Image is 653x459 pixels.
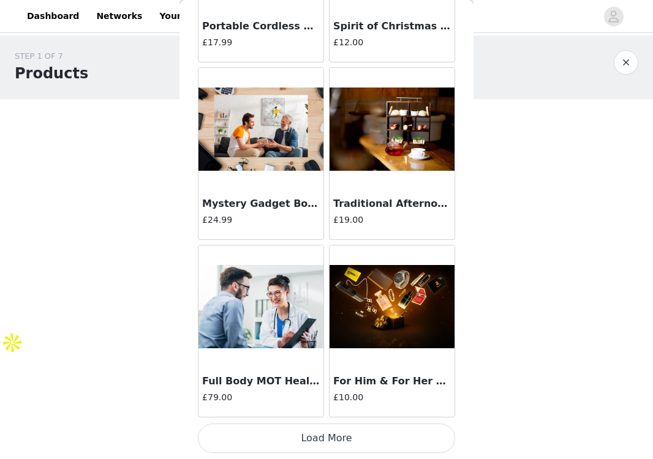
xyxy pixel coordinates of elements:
h3: Full Body MOT Health Check ([DATE]) [202,374,320,389]
h3: Spirit of Christmas Fair 2025 Ticket - [GEOGRAPHIC_DATA] ([DATE]) [333,19,451,34]
img: For Him & For Her Mystery Deal (1 Oct) [330,265,455,349]
img: Mystery Gadget Box (1 Oct) [198,88,323,171]
a: Your Links [152,2,217,30]
h3: Portable Cordless Hair Straightener Comb ([DATE]) [202,19,320,34]
h4: £19.00 [333,214,451,226]
h3: For Him & For Her Mystery Deal ([DATE]) [333,374,451,389]
h3: Mystery Gadget Box ([DATE]) [202,196,320,211]
a: Networks [89,2,149,30]
h3: Traditional Afternoon Tea ([DATE]) [333,196,451,211]
div: STEP 1 OF 7 [15,50,88,62]
h4: £79.00 [202,391,320,404]
div: avatar [608,7,619,26]
h4: £10.00 [333,391,451,404]
h4: £12.00 [333,36,451,49]
img: Full Body MOT Health Check (1 Oct) [198,265,323,349]
img: Traditional Afternoon Tea (1 Oct) [330,88,455,171]
a: Dashboard [20,2,86,30]
button: Load More [198,424,455,453]
h4: £24.99 [202,214,320,226]
h1: Products [15,62,88,84]
h4: £17.99 [202,36,320,49]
